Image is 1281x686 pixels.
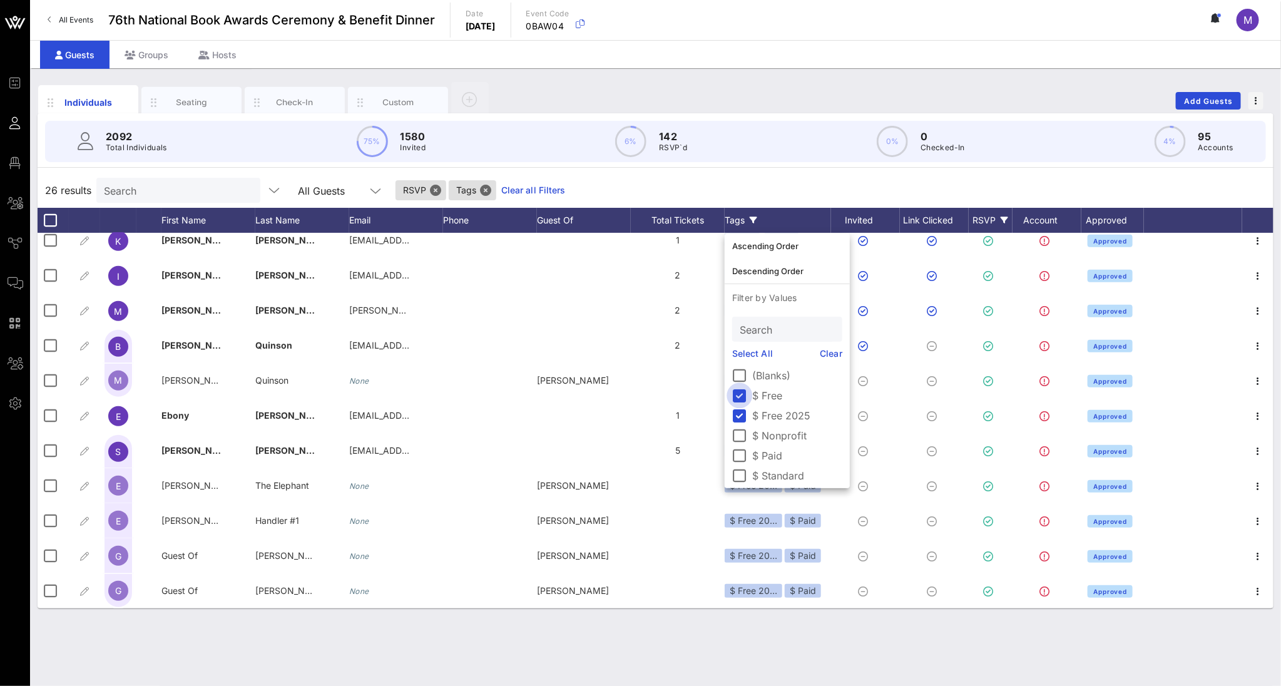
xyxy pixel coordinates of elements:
p: Event Code [526,8,569,20]
label: $ Free [752,389,842,402]
i: None [349,481,369,491]
span: Approved [1093,588,1127,595]
p: 1580 [401,129,426,144]
span: The Elephant [255,480,309,491]
span: [EMAIL_ADDRESS][DOMAIN_NAME] [349,235,500,245]
div: $ Free 20… [725,584,782,598]
div: Individuals [61,96,116,109]
div: [PERSON_NAME] [537,503,631,538]
div: 2 [631,328,725,363]
p: 0BAW04 [526,20,569,33]
span: [EMAIL_ADDRESS][DOMAIN_NAME] [349,270,500,280]
span: Guest Of [161,585,198,596]
label: $ Nonprofit [752,429,842,442]
span: M [1243,14,1252,26]
p: 142 [659,129,687,144]
p: Filter by Values [725,284,850,312]
div: Seating [164,96,220,108]
button: Approved [1088,270,1133,282]
span: [PERSON_NAME] [161,480,233,491]
div: Guests [40,41,110,69]
span: [PERSON_NAME][EMAIL_ADDRESS][DOMAIN_NAME] [349,305,572,315]
span: [PERSON_NAME]'s [161,515,240,526]
span: Quinson [255,340,292,351]
span: G [115,551,121,561]
div: M [1237,9,1259,31]
div: Hosts [183,41,252,69]
div: Total Tickets [631,208,725,233]
span: All Events [59,15,93,24]
div: $ Paid [785,584,821,598]
i: None [349,516,369,526]
span: Guest Of [161,550,198,561]
i: None [349,586,369,596]
div: Account [1013,208,1081,233]
p: Invited [401,141,426,154]
div: Link Clicked [900,208,969,233]
p: 0 [921,129,965,144]
p: RSVP`d [659,141,687,154]
div: $ Free 20… [725,549,782,563]
span: Approved [1093,307,1127,315]
div: Groups [110,41,183,69]
a: Select All [732,347,773,361]
span: Handler #1 [255,515,299,526]
span: 76th National Book Awards Ceremony & Benefit Dinner [108,11,435,29]
p: 2092 [106,129,167,144]
span: [PERSON_NAME] [161,235,235,245]
div: Tags [725,208,831,233]
label: (Blanks) [752,369,842,382]
span: [PERSON_NAME] [255,235,329,245]
div: 1 [631,223,725,258]
span: M [115,375,123,386]
div: All Guests [290,178,390,203]
span: Approved [1093,553,1127,560]
span: Approved [1093,237,1127,245]
span: [PERSON_NAME] [161,270,235,280]
div: [PERSON_NAME] [537,538,631,573]
div: Phone [443,208,537,233]
span: [PERSON_NAME] [255,270,329,280]
span: [PERSON_NAME] [255,550,327,561]
a: Clear [820,347,843,361]
span: G [115,585,121,596]
span: B [116,341,121,352]
div: Invited [831,208,900,233]
span: K [116,236,121,247]
button: Approved [1088,550,1133,563]
button: Approved [1088,515,1133,528]
span: Tags [456,180,489,200]
div: 2 [631,293,725,328]
div: [PERSON_NAME] [537,468,631,503]
div: Custom [370,96,426,108]
button: Approved [1088,340,1133,352]
div: 1 [631,398,725,433]
span: RSVP [403,180,439,200]
span: Quinson [255,375,288,386]
p: 95 [1198,129,1233,144]
span: [PERSON_NAME] [255,410,329,421]
span: [PERSON_NAME] [255,585,327,596]
span: Approved [1093,342,1127,350]
div: RSVP [969,208,1013,233]
span: Approved [1093,377,1127,385]
p: [DATE] [466,20,496,33]
div: 5 [631,433,725,468]
label: $ Paid [752,449,842,462]
div: $ Paid [785,514,821,528]
span: [PERSON_NAME] [161,305,235,315]
button: Approved [1088,480,1133,493]
a: Clear all Filters [501,183,566,197]
i: None [349,376,369,386]
p: Checked-In [921,141,965,154]
div: Last Name [255,208,349,233]
span: E [116,516,121,526]
span: E [116,481,121,491]
span: Approved [1093,483,1127,490]
span: [PERSON_NAME] [161,340,235,351]
div: [PERSON_NAME] [537,363,631,398]
span: S [116,446,121,457]
a: All Events [40,10,101,30]
button: Approved [1088,375,1133,387]
div: [PERSON_NAME] [537,573,631,608]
